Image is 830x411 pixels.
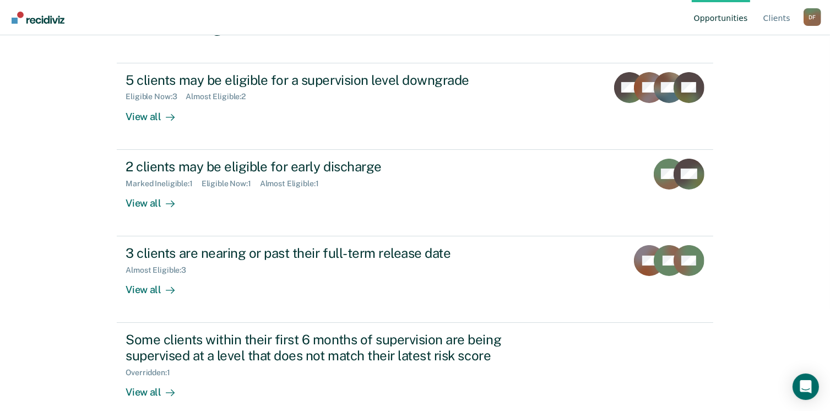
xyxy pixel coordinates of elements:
[126,92,186,101] div: Eligible Now : 3
[202,179,260,188] div: Eligible Now : 1
[117,236,713,323] a: 3 clients are nearing or past their full-term release dateAlmost Eligible:3View all
[126,159,512,175] div: 2 clients may be eligible for early discharge
[126,101,187,123] div: View all
[12,12,64,24] img: Recidiviz
[126,377,187,399] div: View all
[126,275,187,296] div: View all
[126,368,178,377] div: Overridden : 1
[126,245,512,261] div: 3 clients are nearing or past their full-term release date
[126,188,187,209] div: View all
[804,8,821,26] div: D F
[126,332,512,364] div: Some clients within their first 6 months of supervision are being supervised at a level that does...
[186,92,254,101] div: Almost Eligible : 2
[117,150,713,236] a: 2 clients may be eligible for early dischargeMarked Ineligible:1Eligible Now:1Almost Eligible:1Vi...
[804,8,821,26] button: Profile dropdown button
[260,179,328,188] div: Almost Eligible : 1
[126,266,195,275] div: Almost Eligible : 3
[126,179,201,188] div: Marked Ineligible : 1
[117,63,713,150] a: 5 clients may be eligible for a supervision level downgradeEligible Now:3Almost Eligible:2View all
[793,374,819,400] div: Open Intercom Messenger
[126,72,512,88] div: 5 clients may be eligible for a supervision level downgrade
